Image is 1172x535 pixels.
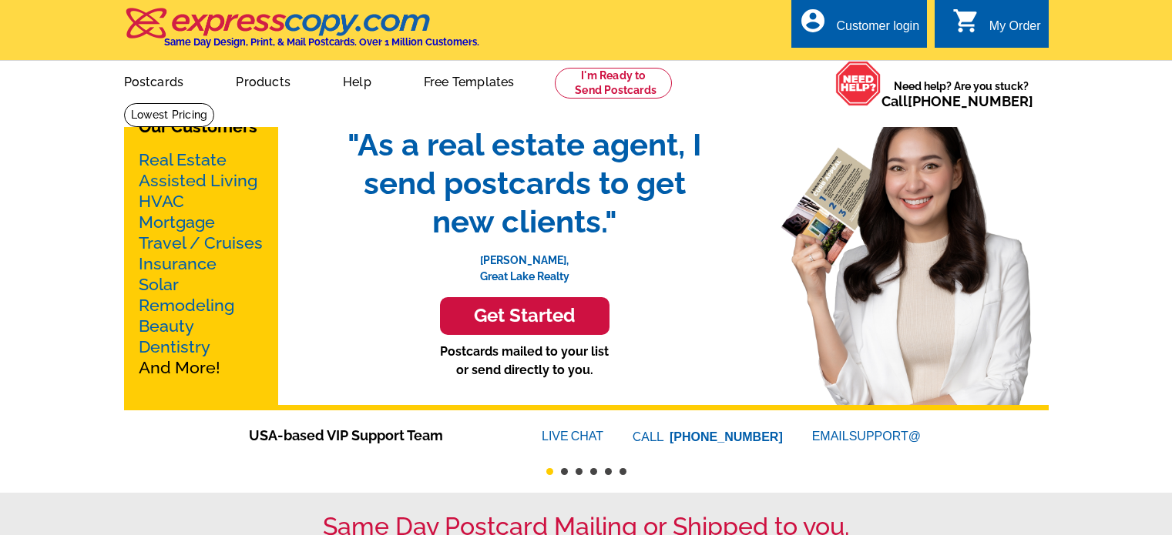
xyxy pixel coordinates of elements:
a: Same Day Design, Print, & Mail Postcards. Over 1 Million Customers. [124,18,479,48]
a: account_circle Customer login [799,17,919,36]
a: Remodeling [139,296,234,315]
a: [PHONE_NUMBER] [908,93,1033,109]
a: Help [318,62,396,99]
a: Postcards [99,62,209,99]
a: Travel / Cruises [139,233,263,252]
a: LIVECHAT [542,430,603,443]
font: LIVE [542,427,571,446]
a: Beauty [139,316,194,336]
a: EMAILSUPPORT@ [812,430,923,443]
button: 4 of 6 [590,468,597,475]
span: "As a real estate agent, I send postcards to get new clients." [332,125,717,241]
a: Get Started [332,297,717,335]
a: Dentistry [139,337,210,356]
a: Mortgage [139,212,215,232]
div: My Order [989,19,1041,41]
a: Assisted Living [139,171,257,190]
span: USA-based VIP Support Team [249,425,495,446]
a: shopping_cart My Order [952,17,1041,36]
a: Free Templates [399,62,539,99]
a: Real Estate [139,150,227,169]
i: shopping_cart [952,7,980,35]
img: help [835,61,882,106]
button: 2 of 6 [561,468,568,475]
font: SUPPORT@ [849,427,923,446]
h3: Get Started [459,305,590,327]
span: Call [882,93,1033,109]
button: 6 of 6 [620,468,626,475]
p: And More! [139,149,264,378]
button: 5 of 6 [605,468,612,475]
a: [PHONE_NUMBER] [670,430,783,443]
div: Customer login [836,19,919,41]
p: Postcards mailed to your list or send directly to you. [332,343,717,380]
h4: Same Day Design, Print, & Mail Postcards. Over 1 Million Customers. [164,36,479,48]
a: Products [211,62,315,99]
button: 3 of 6 [576,468,583,475]
button: 1 of 6 [546,468,553,475]
p: [PERSON_NAME], Great Lake Realty [332,241,717,285]
i: account_circle [799,7,827,35]
a: HVAC [139,192,184,211]
a: Insurance [139,254,217,273]
a: Solar [139,275,179,294]
span: Need help? Are you stuck? [882,79,1041,109]
font: CALL [633,428,666,446]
